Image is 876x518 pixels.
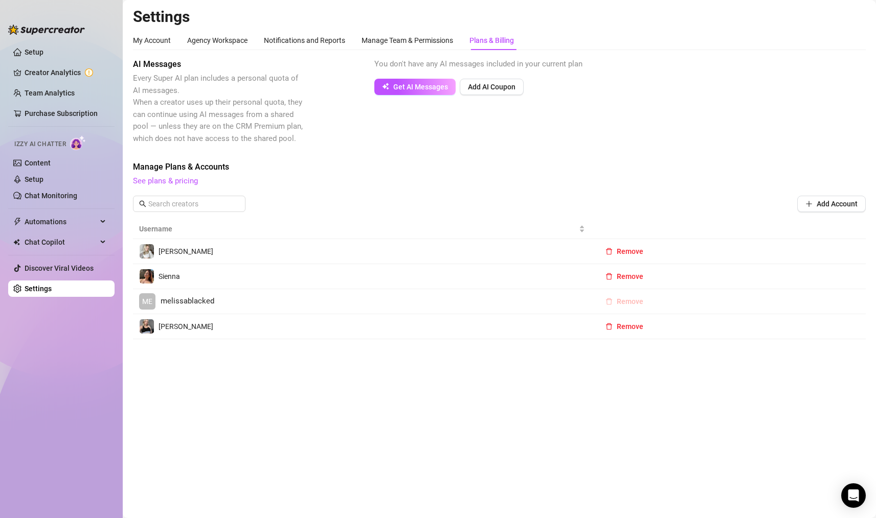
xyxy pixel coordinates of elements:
span: Chat Copilot [25,234,97,250]
span: Manage Plans & Accounts [133,161,866,173]
div: Plans & Billing [469,35,514,46]
span: Remove [617,272,643,280]
span: Every Super AI plan includes a personal quota of AI messages. When a creator uses up their person... [133,74,303,143]
span: Add AI Coupon [468,83,515,91]
span: Sienna [159,272,180,280]
span: Remove [617,297,643,305]
span: thunderbolt [13,218,21,226]
button: Get AI Messages [374,79,456,95]
a: Settings [25,285,52,293]
span: [PERSON_NAME] [159,247,213,255]
img: Sienna [140,269,154,284]
a: Setup [25,48,43,56]
a: Content [25,159,51,167]
div: Agency Workspace [187,35,248,46]
span: [PERSON_NAME] [159,322,213,331]
span: Remove [617,322,643,331]
span: search [139,200,146,207]
a: Creator Analytics exclamation-circle [25,64,106,81]
span: Izzy AI Chatter [14,139,66,149]
button: Add Account [797,196,866,212]
input: Search creators [148,198,231,209]
span: delete [605,273,613,280]
img: Chat Copilot [13,239,20,246]
div: Notifications and Reports [264,35,345,46]
span: Add Account [817,200,858,208]
button: Remove [597,268,652,285]
a: See plans & pricing [133,176,198,185]
a: Setup [25,175,43,183]
span: You don't have any AI messages included in your current plan [374,59,582,68]
span: ME [142,296,152,307]
span: Automations [25,214,97,230]
img: AI Chatter [70,135,86,150]
span: delete [605,298,613,305]
a: MEmelissablacked [139,293,585,310]
img: logo-BBDzfeDw.svg [8,25,85,35]
div: Open Intercom Messenger [841,483,866,508]
a: Discover Viral Videos [25,264,94,272]
a: Team Analytics [25,89,75,97]
span: delete [605,248,613,255]
button: Remove [597,243,652,260]
span: plus [805,200,813,207]
button: Add AI Coupon [460,79,524,95]
span: Username [139,223,577,234]
a: Chat Monitoring [25,192,77,200]
img: Claire [140,244,154,258]
button: Remove [597,293,652,310]
h2: Settings [133,7,866,27]
span: Remove [617,247,643,255]
span: AI Messages [133,58,305,70]
div: Manage Team & Permissions [362,35,453,46]
button: Remove [597,318,652,335]
img: Melissa [140,319,154,334]
div: My Account [133,35,171,46]
span: delete [605,323,613,330]
th: Username [133,219,591,239]
span: Get AI Messages [393,83,448,91]
a: Purchase Subscription [25,105,106,122]
span: melissablacked [161,295,214,308]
